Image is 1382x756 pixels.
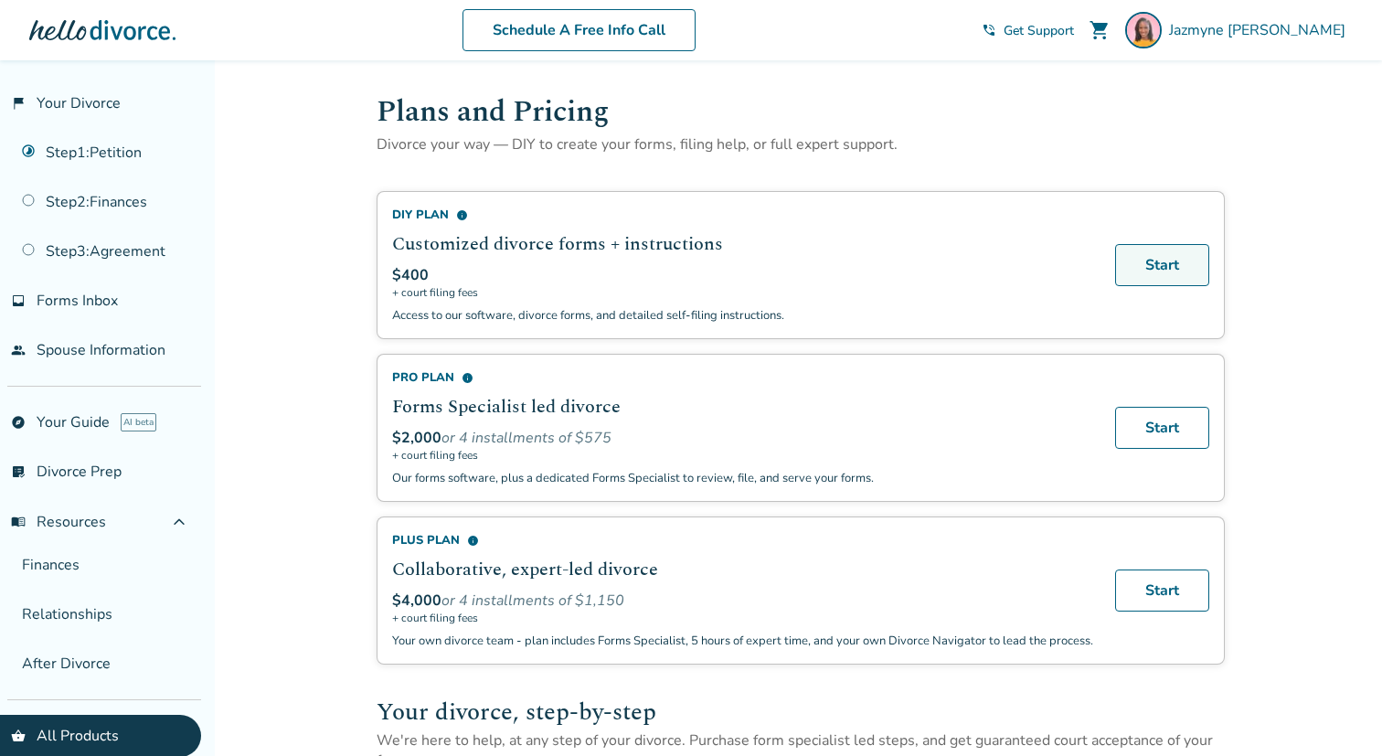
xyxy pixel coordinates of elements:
[462,372,473,384] span: info
[982,22,1074,39] a: phone_in_talkGet Support
[392,611,1093,625] span: + court filing fees
[462,9,696,51] a: Schedule A Free Info Call
[11,96,26,111] span: flag_2
[377,90,1225,134] h1: Plans and Pricing
[37,291,118,311] span: Forms Inbox
[392,470,1093,486] p: Our forms software, plus a dedicated Forms Specialist to review, file, and serve your forms.
[1115,407,1209,449] a: Start
[467,535,479,547] span: info
[392,393,1093,421] h2: Forms Specialist led divorce
[1169,20,1353,40] span: Jazmyne [PERSON_NAME]
[121,413,156,431] span: AI beta
[392,556,1093,583] h2: Collaborative, expert-led divorce
[392,428,441,448] span: $2,000
[392,285,1093,300] span: + court filing fees
[11,415,26,430] span: explore
[982,23,996,37] span: phone_in_talk
[392,230,1093,258] h2: Customized divorce forms + instructions
[168,511,190,533] span: expand_less
[392,428,1093,448] div: or 4 installments of $575
[11,729,26,743] span: shopping_basket
[392,307,1093,324] p: Access to our software, divorce forms, and detailed self-filing instructions.
[392,265,429,285] span: $400
[1115,570,1209,612] a: Start
[11,512,106,532] span: Resources
[11,464,26,479] span: list_alt_check
[1291,668,1382,756] iframe: Chat Widget
[377,694,1225,730] h2: Your divorce, step-by-step
[392,633,1093,649] p: Your own divorce team - plan includes Forms Specialist, 5 hours of expert time, and your own Divo...
[1125,12,1162,48] img: Jazmyne Williams
[392,207,1093,223] div: DIY Plan
[1115,244,1209,286] a: Start
[392,369,1093,386] div: Pro Plan
[392,591,441,611] span: $4,000
[1089,19,1111,41] span: shopping_cart
[11,515,26,529] span: menu_book
[11,343,26,357] span: people
[377,134,1225,154] p: Divorce your way — DIY to create your forms, filing help, or full expert support.
[392,591,1093,611] div: or 4 installments of $1,150
[392,448,1093,463] span: + court filing fees
[456,209,468,221] span: info
[1004,22,1074,39] span: Get Support
[392,532,1093,548] div: Plus Plan
[11,293,26,308] span: inbox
